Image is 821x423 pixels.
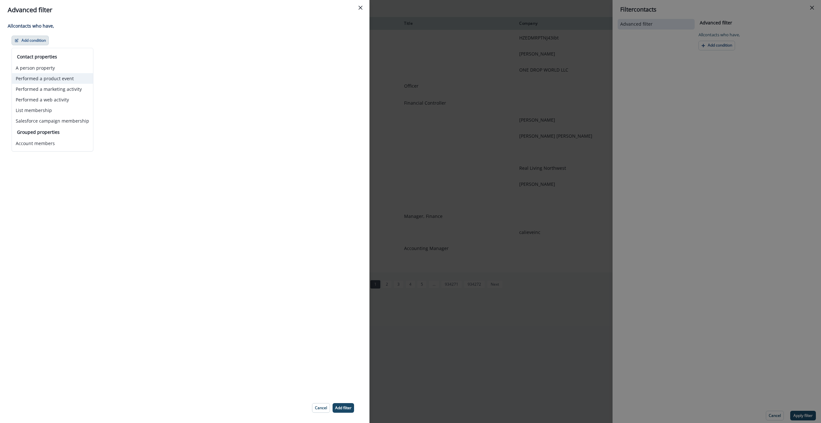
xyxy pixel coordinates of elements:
[12,94,93,105] button: Performed a web activity
[355,3,366,13] button: Close
[12,105,93,116] button: List membership
[17,53,88,60] p: Contact properties
[333,403,354,413] button: Add filter
[315,406,327,410] p: Cancel
[17,129,88,135] p: Grouped properties
[312,403,330,413] button: Cancel
[8,5,362,15] div: Advanced filter
[12,36,49,45] button: Add condition
[12,73,93,84] button: Performed a product event
[12,84,93,94] button: Performed a marketing activity
[12,138,93,149] button: Account members
[12,63,93,73] button: A person property
[335,406,351,410] p: Add filter
[12,116,93,126] button: Salesforce campaign membership
[8,22,358,29] p: All contact s who have,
